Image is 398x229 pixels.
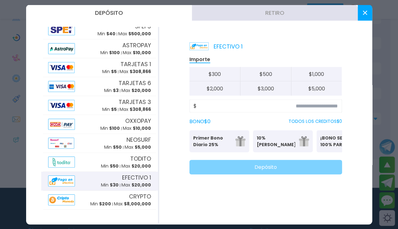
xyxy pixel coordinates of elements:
span: $ 10,000 [133,50,151,56]
label: BONO $ 0 [189,117,210,125]
span: ASTROPAY [122,41,151,50]
img: Alipay [48,62,75,73]
button: AlipayCRYPTOMin $200Max $8,000,000 [41,191,158,209]
span: $ 50 [113,144,122,151]
img: gift [235,136,245,146]
img: Alipay [48,194,75,205]
button: AlipayTARJETAS 3Min $5Max $308,866 [41,96,158,115]
span: $ 5 [111,106,117,113]
span: $ 8,000,000 [124,201,151,207]
p: Min [104,88,119,94]
span: $ 100 [109,125,120,132]
span: $ 20,000 [132,182,151,188]
img: gift [299,136,309,146]
span: $ 5,000 [135,144,151,151]
span: $ 30 [110,182,119,188]
span: NEOSURF [126,136,151,144]
p: Max [121,163,151,170]
button: $500 [240,67,291,81]
button: AlipaySPEI 5Min $40Max $500,000 [41,20,158,39]
p: Min [101,163,119,170]
p: TODOS LOS CREDITOS $ 0 [289,118,342,125]
p: Min [101,182,119,189]
span: OXXOPAY [125,117,151,125]
span: $ 20,000 [132,88,151,94]
button: AlipayOXXOPAYMin $100Max $10,000 [41,115,158,134]
p: Max [123,125,151,132]
img: Alipay [48,24,75,35]
span: TODITO [130,155,151,163]
button: AlipayTODITOMin $50Max $20,000 [41,153,158,172]
button: AlipayEFECTIVO 1Min $30Max $20,000 [41,172,158,191]
img: Alipay [48,81,75,92]
p: Min [102,69,117,75]
img: Platform Logo [189,42,209,50]
button: $3,000 [240,81,291,95]
button: 10% [PERSON_NAME] [253,130,313,152]
span: TARJETAS 1 [121,60,151,69]
p: Max [121,88,151,94]
p: Min [100,125,120,132]
p: Max [118,31,151,37]
span: $ 20,000 [132,163,151,169]
button: $300 [189,67,240,81]
span: $ 40 [106,31,115,37]
button: $2,000 [189,81,240,95]
button: ¡BONO SEMANAL 100% PARA DEPORTES! [317,130,376,152]
button: Retiro [192,5,358,20]
p: Max [120,106,151,113]
span: $ 308,866 [130,106,151,113]
p: Importe [189,56,210,63]
img: Alipay [48,175,75,186]
p: Min [98,31,115,37]
span: $ 50 [110,163,119,169]
button: $5,000 [291,81,342,95]
span: $ 10,000 [133,125,151,132]
img: Alipay [48,119,75,130]
p: Max [114,201,151,208]
span: $ 500,000 [128,31,151,37]
img: Alipay [48,138,74,149]
p: Max [123,50,151,56]
span: CRYPTO [129,192,151,201]
p: Min [102,106,117,113]
span: $ [193,102,197,110]
button: AlipayTARJETAS 6Min $3Max $20,000 [41,77,158,96]
button: Depósito [26,5,192,20]
img: Alipay [48,43,75,54]
img: Alipay [48,157,75,168]
span: TARJETAS 3 [119,98,151,106]
p: EFECTIVO 1 [189,42,243,50]
p: Primer Bono Diario 25% [193,135,232,148]
p: Min [104,144,122,151]
span: $ 100 [109,50,120,56]
span: $ 308,866 [130,69,151,75]
span: EFECTIVO 1 [122,174,151,182]
span: $ 3 [113,88,119,94]
button: AlipayNEOSURFMin $50Max $5,000 [41,134,158,153]
span: TARJETAS 6 [119,79,151,88]
p: Max [125,144,151,151]
span: $ 200 [99,201,111,207]
button: AlipayTARJETAS 1Min $5Max $308,866 [41,58,158,77]
p: Max [120,69,151,75]
button: AlipayASTROPAYMin $100Max $10,000 [41,39,158,58]
button: Depósito [189,160,342,174]
img: Alipay [48,100,75,111]
button: Primer Bono Diario 25% [189,130,249,152]
p: Max [121,182,151,189]
p: ¡BONO SEMANAL 100% PARA DEPORTES! [320,135,359,148]
span: $ 5 [111,69,117,75]
button: $1,000 [291,67,342,81]
p: Min [90,201,111,208]
p: Min [100,50,120,56]
p: 10% [PERSON_NAME] [257,135,295,148]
